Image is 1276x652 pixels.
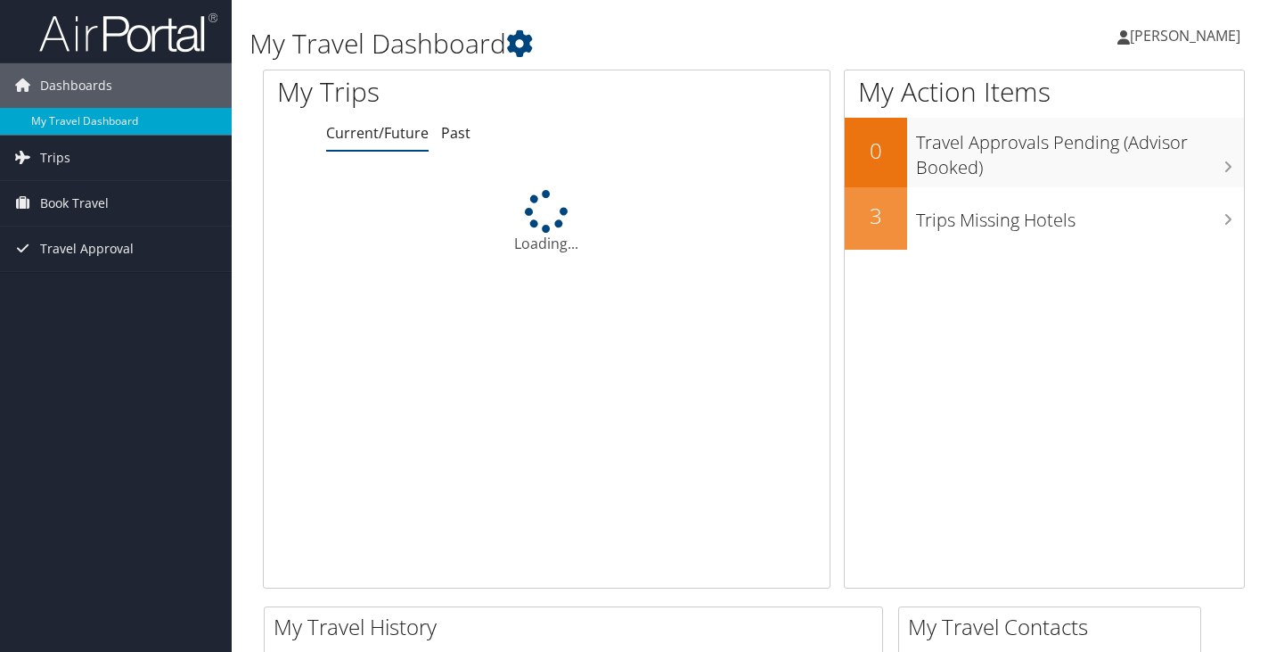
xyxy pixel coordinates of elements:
h2: My Travel Contacts [908,612,1200,642]
a: 3Trips Missing Hotels [845,187,1244,250]
span: Travel Approval [40,227,134,271]
h1: My Travel Dashboard [249,25,922,62]
div: Loading... [264,190,830,254]
h2: 0 [845,136,907,166]
a: Current/Future [326,123,429,143]
img: airportal-logo.png [39,12,217,54]
h1: My Action Items [845,73,1244,111]
a: [PERSON_NAME] [1117,9,1258,62]
span: Trips [40,136,70,180]
h3: Trips Missing Hotels [916,199,1244,233]
h2: My Travel History [274,612,882,642]
h1: My Trips [277,73,580,111]
span: Book Travel [40,181,109,226]
span: Dashboards [40,63,112,108]
span: [PERSON_NAME] [1130,26,1240,45]
h3: Travel Approvals Pending (Advisor Booked) [916,121,1244,180]
h2: 3 [845,201,907,231]
a: Past [441,123,470,143]
a: 0Travel Approvals Pending (Advisor Booked) [845,118,1244,186]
